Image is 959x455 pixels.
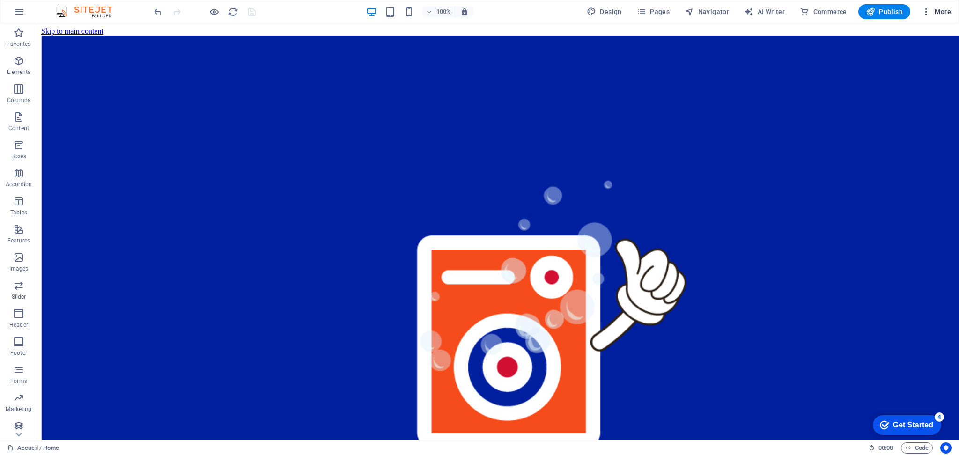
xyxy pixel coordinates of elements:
button: More [918,4,955,19]
p: Tables [10,209,27,216]
span: : [885,444,886,451]
button: Navigator [681,4,733,19]
div: Get Started [28,10,68,19]
span: 00 00 [878,442,893,454]
span: Code [905,442,929,454]
button: Code [901,442,933,454]
p: Slider [12,293,26,301]
div: 4 [69,2,79,11]
p: Header [9,321,28,329]
button: Commerce [796,4,851,19]
a: Skip to main content [4,4,66,12]
i: Reload page [228,7,238,17]
p: Marketing [6,405,31,413]
button: Publish [858,4,910,19]
p: Images [9,265,29,272]
span: Navigator [685,7,729,16]
p: Forms [10,377,27,385]
button: Pages [633,4,673,19]
p: Columns [7,96,30,104]
span: Pages [637,7,670,16]
p: Footer [10,349,27,357]
span: AI Writer [744,7,785,16]
span: Design [587,7,622,16]
p: Favorites [7,40,30,48]
button: AI Writer [740,4,789,19]
img: Editor Logo [54,6,124,17]
h6: Session time [869,442,893,454]
button: Click here to leave preview mode and continue editing [208,6,220,17]
p: Boxes [11,153,27,160]
button: Usercentrics [940,442,952,454]
p: Features [7,237,30,244]
span: Publish [866,7,903,16]
p: Content [8,125,29,132]
div: Get Started 4 items remaining, 20% complete [7,5,76,24]
i: On resize automatically adjust zoom level to fit chosen device. [460,7,469,16]
button: 100% [422,6,455,17]
a: Click to cancel selection. Double-click to open Pages [7,442,59,454]
span: More [922,7,951,16]
span: Commerce [800,7,847,16]
h6: 100% [436,6,451,17]
p: Elements [7,68,31,76]
button: undo [152,6,163,17]
p: Accordion [6,181,32,188]
button: reload [227,6,238,17]
button: Design [583,4,626,19]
